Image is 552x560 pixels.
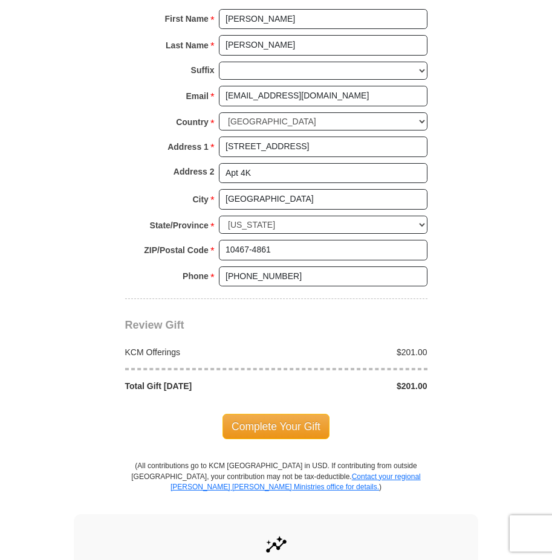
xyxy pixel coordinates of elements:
[222,414,330,439] span: Complete Your Gift
[167,138,209,155] strong: Address 1
[264,532,289,558] img: give-by-stock.svg
[144,242,209,259] strong: ZIP/Postal Code
[131,461,421,513] p: (All contributions go to KCM [GEOGRAPHIC_DATA] in USD. If contributing from outside [GEOGRAPHIC_D...
[192,191,208,208] strong: City
[276,380,434,392] div: $201.00
[165,10,209,27] strong: First Name
[119,346,276,358] div: KCM Offerings
[170,472,421,491] a: Contact your regional [PERSON_NAME] [PERSON_NAME] Ministries office for details.
[176,114,209,130] strong: Country
[186,88,209,105] strong: Email
[119,380,276,392] div: Total Gift [DATE]
[150,217,209,234] strong: State/Province
[191,62,215,79] strong: Suffix
[174,163,215,180] strong: Address 2
[183,268,209,285] strong: Phone
[125,319,184,331] span: Review Gift
[276,346,434,358] div: $201.00
[166,37,209,54] strong: Last Name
